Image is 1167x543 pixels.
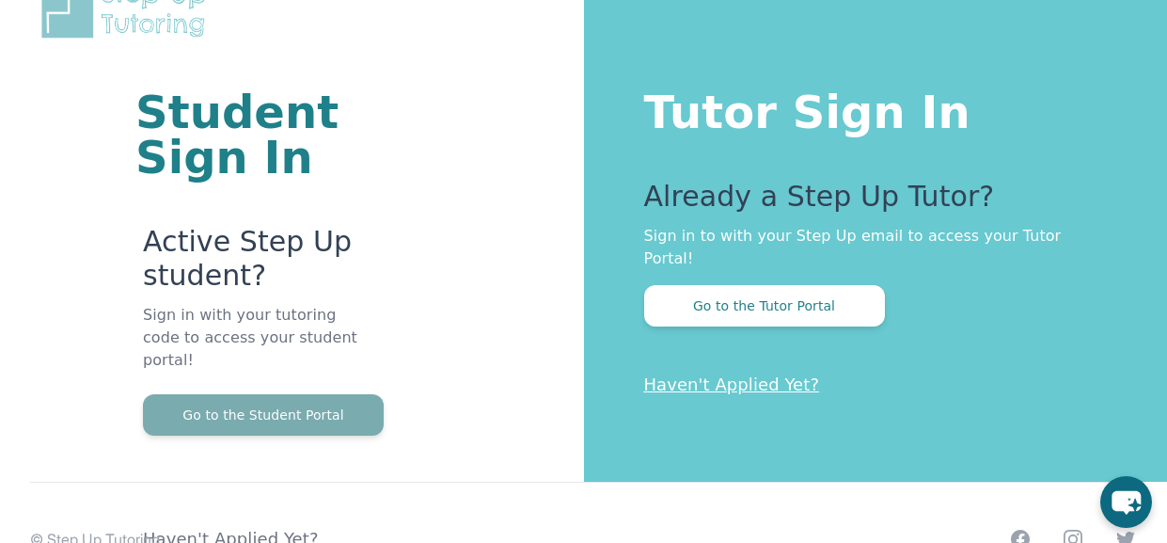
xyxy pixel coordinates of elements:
button: chat-button [1100,476,1152,528]
p: Sign in to with your Step Up email to access your Tutor Portal! [644,225,1093,270]
p: Sign in with your tutoring code to access your student portal! [143,304,358,394]
h1: Student Sign In [135,89,358,180]
p: Already a Step Up Tutor? [644,180,1093,225]
button: Go to the Tutor Portal [644,285,885,327]
h1: Tutor Sign In [644,82,1093,135]
a: Go to the Student Portal [143,406,384,423]
a: Go to the Tutor Portal [644,296,885,314]
button: Go to the Student Portal [143,394,384,436]
a: Haven't Applied Yet? [644,375,820,394]
p: Active Step Up student? [143,225,358,304]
